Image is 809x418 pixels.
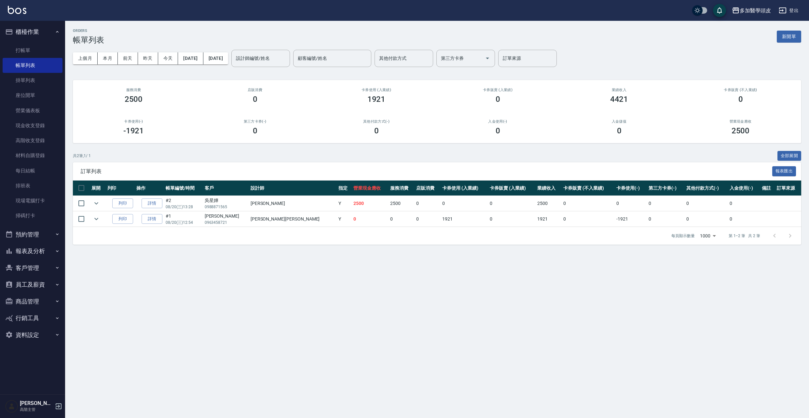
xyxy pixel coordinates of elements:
[203,52,228,64] button: [DATE]
[536,211,562,227] td: 1921
[337,181,352,196] th: 指定
[253,126,257,135] h3: 0
[98,52,118,64] button: 本月
[445,119,551,124] h2: 入金使用(-)
[610,95,628,104] h3: 4421
[536,196,562,211] td: 2500
[615,181,647,196] th: 卡券使用(-)
[106,181,135,196] th: 列印
[3,23,62,40] button: 櫃檯作業
[73,52,98,64] button: 上個月
[697,227,718,245] div: 1000
[615,211,647,227] td: -1921
[488,181,536,196] th: 卡券販賣 (入業績)
[415,196,441,211] td: 0
[253,95,257,104] h3: 0
[688,88,793,92] h2: 卡券販賣 (不入業績)
[728,196,760,211] td: 0
[685,196,728,211] td: 0
[203,181,249,196] th: 客戶
[90,181,106,196] th: 展開
[3,310,62,327] button: 行銷工具
[91,198,101,208] button: expand row
[202,119,308,124] h2: 第三方卡券(-)
[3,178,62,193] a: 排班表
[647,181,685,196] th: 第三方卡券(-)
[205,197,247,204] div: 吳星嬅
[3,243,62,260] button: 報表及分析
[3,88,62,103] a: 座位開單
[441,181,488,196] th: 卡券使用 (入業績)
[772,168,796,174] a: 報表匯出
[729,4,774,17] button: 多加醫學頭皮
[728,211,760,227] td: 0
[91,214,101,224] button: expand row
[8,6,26,14] img: Logo
[249,181,337,196] th: 設計師
[3,58,62,73] a: 帳單列表
[688,119,793,124] h2: 營業現金應收
[3,103,62,118] a: 營業儀表板
[441,211,488,227] td: 1921
[389,196,415,211] td: 2500
[20,407,53,412] p: 高階主管
[3,148,62,163] a: 材料自購登錄
[671,233,695,239] p: 每頁顯示數量
[374,126,379,135] h3: 0
[415,181,441,196] th: 店販消費
[352,211,389,227] td: 0
[496,126,500,135] h3: 0
[205,220,247,225] p: 0963458721
[166,220,201,225] p: 08/20 (三) 12:54
[3,276,62,293] button: 員工及薪資
[775,181,801,196] th: 訂單來源
[488,211,536,227] td: 0
[566,119,672,124] h2: 入金儲值
[728,181,760,196] th: 入金使用(-)
[496,95,500,104] h3: 0
[389,181,415,196] th: 服務消費
[617,126,622,135] h3: 0
[647,211,685,227] td: 0
[125,95,143,104] h3: 2500
[164,196,203,211] td: #2
[202,88,308,92] h2: 店販消費
[73,35,104,45] h3: 帳單列表
[142,198,162,209] a: 詳情
[164,211,203,227] td: #1
[615,196,647,211] td: 0
[647,196,685,211] td: 0
[415,211,441,227] td: 0
[3,163,62,178] a: 每日結帳
[3,293,62,310] button: 商品管理
[337,211,352,227] td: Y
[323,119,429,124] h2: 其他付款方式(-)
[488,196,536,211] td: 0
[249,196,337,211] td: [PERSON_NAME]
[566,88,672,92] h2: 業績收入
[536,181,562,196] th: 業績收入
[738,95,743,104] h3: 0
[73,153,91,159] p: 共 2 筆, 1 / 1
[138,52,158,64] button: 昨天
[352,196,389,211] td: 2500
[3,43,62,58] a: 打帳單
[776,5,801,17] button: 登出
[123,126,144,135] h3: -1921
[777,33,801,39] a: 新開單
[249,211,337,227] td: [PERSON_NAME][PERSON_NAME]
[118,52,138,64] button: 前天
[3,208,62,223] a: 掃碼打卡
[367,95,386,104] h3: 1921
[323,88,429,92] h2: 卡券使用 (入業績)
[740,7,771,15] div: 多加醫學頭皮
[20,400,53,407] h5: [PERSON_NAME]
[81,119,186,124] h2: 卡券使用(-)
[112,198,133,209] button: 列印
[562,181,615,196] th: 卡券販賣 (不入業績)
[772,166,796,176] button: 報表匯出
[685,211,728,227] td: 0
[178,52,203,64] button: [DATE]
[562,196,615,211] td: 0
[3,327,62,344] button: 資料設定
